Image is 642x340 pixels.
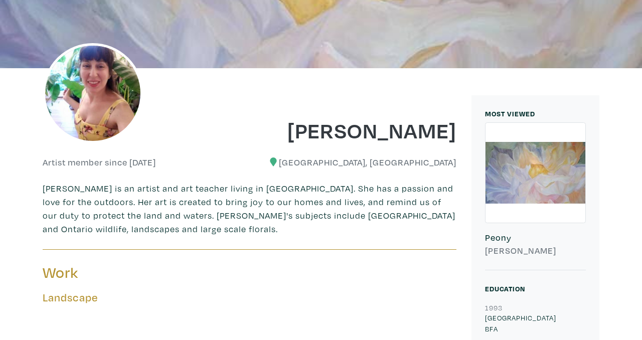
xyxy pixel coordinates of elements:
[43,291,456,304] h5: Landscape
[485,284,525,293] small: Education
[485,312,586,334] p: [GEOGRAPHIC_DATA] BFA
[43,43,143,143] img: phpThumb.php
[485,122,586,270] a: Peony [PERSON_NAME]
[257,116,457,143] h1: [PERSON_NAME]
[257,157,457,168] h6: [GEOGRAPHIC_DATA], [GEOGRAPHIC_DATA]
[43,182,456,236] p: [PERSON_NAME] is an artist and art teacher living in [GEOGRAPHIC_DATA]. She has a passion and lov...
[43,157,156,168] h6: Artist member since [DATE]
[485,245,586,256] h6: [PERSON_NAME]
[485,303,503,312] small: 1993
[43,263,242,282] h3: Work
[485,109,535,118] small: MOST VIEWED
[485,232,586,243] h6: Peony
